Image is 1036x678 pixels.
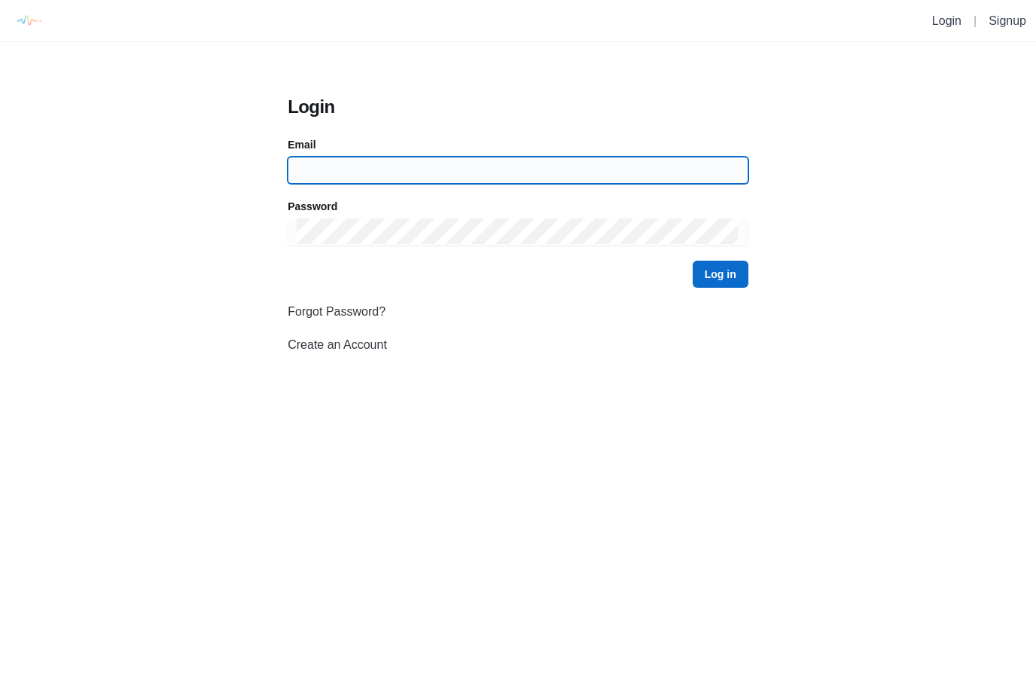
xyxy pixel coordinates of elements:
[932,14,961,27] a: Login
[11,4,45,38] img: logo
[989,14,1026,27] a: Signup
[288,95,748,119] h3: Login
[967,12,983,30] li: |
[288,199,337,214] label: Password
[288,338,387,351] a: Create an Account
[693,261,748,288] button: Log in
[288,137,315,152] label: Email
[288,305,385,318] a: Forgot Password?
